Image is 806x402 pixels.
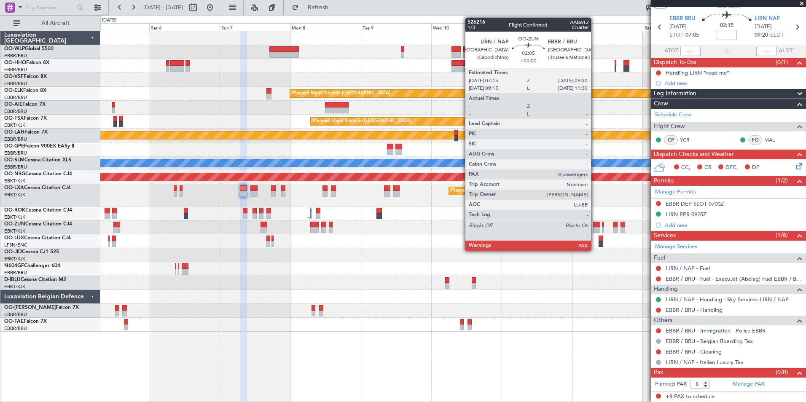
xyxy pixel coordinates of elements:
[361,23,431,31] div: Tue 9
[654,58,696,67] span: Dispatch To-Dos
[776,230,788,239] span: (1/6)
[666,69,729,76] div: Handling LIRN *read me*
[669,31,683,40] span: ETOT
[4,116,47,121] a: OO-FSXFalcon 7X
[4,67,27,73] a: EBBR/BRU
[9,16,91,30] button: All Aircraft
[4,192,25,198] a: EBKT/KJK
[22,20,89,26] span: All Aircraft
[4,263,24,268] span: N604GF
[4,277,66,282] a: D-IBLUCessna Citation M2
[770,31,784,40] span: ELDT
[655,243,697,251] a: Manage Services
[4,116,24,121] span: OO-FSX
[26,1,74,14] input: Trip Number
[4,88,23,93] span: OO-ELK
[666,200,724,207] div: EBBR DEP SLOT 0700Z
[4,130,24,135] span: OO-LAH
[654,316,672,325] span: Others
[776,368,788,377] span: (0/8)
[776,176,788,185] span: (1/2)
[4,228,25,234] a: EBKT/KJK
[4,284,25,290] a: EBKT/KJK
[655,188,696,196] a: Manage Permits
[4,172,25,177] span: OO-NSG
[779,47,793,55] span: ALDT
[666,359,744,366] a: LIRN / NAP - Italian Luxury Tax
[755,23,772,31] span: [DATE]
[654,150,734,159] span: Dispatch Checks and Weather
[78,23,149,31] div: Fri 5
[4,249,59,255] a: OO-JIDCessna CJ1 525
[666,211,707,218] div: LIRN PPR 0925Z
[664,135,678,145] div: CP
[755,15,780,23] span: LIRN NAP
[4,172,72,177] a: OO-NSGCessna Citation CJ4
[643,23,713,31] div: Sat 13
[654,89,696,99] span: Leg Information
[666,327,766,334] a: EBBR / BRU - Immigration - Police EBBR
[102,17,116,24] div: [DATE]
[4,144,24,149] span: OO-GPE
[4,222,72,227] a: OO-ZUNCessna Citation CJ4
[4,214,25,220] a: EBKT/KJK
[4,130,48,135] a: OO-LAHFalcon 7X
[4,305,56,310] span: OO-[PERSON_NAME]
[4,88,46,93] a: OO-ELKFalcon 8X
[4,94,27,101] a: EBBR/BRU
[655,111,692,119] a: Schedule Crew
[654,122,685,131] span: Flight Crew
[666,306,723,314] a: EBBR / BRU - Handling
[4,158,24,163] span: OO-SLM
[292,87,390,100] div: Planned Maint Kortrijk-[GEOGRAPHIC_DATA]
[666,265,710,272] a: LIRN / NAP - Fuel
[654,284,678,294] span: Handling
[451,185,549,197] div: Planned Maint Kortrijk-[GEOGRAPHIC_DATA]
[4,136,27,142] a: EBBR/BRU
[301,5,336,11] span: Refresh
[4,53,27,59] a: EBBR/BRU
[143,4,183,11] span: [DATE] - [DATE]
[4,158,71,163] a: OO-SLMCessna Citation XLS
[572,23,643,31] div: Fri 12
[4,108,27,115] a: EBBR/BRU
[4,325,27,332] a: EBBR/BRU
[654,231,676,241] span: Services
[4,256,25,262] a: EBKT/KJK
[654,253,665,263] span: Fuel
[669,15,695,23] span: EBBR BRU
[4,185,71,190] a: OO-LXACessna Citation CJ4
[4,277,21,282] span: D-IBLU
[666,338,753,345] a: EBBR / BRU - Belgian Boarding Tax
[4,236,24,241] span: OO-LUX
[290,23,360,31] div: Mon 8
[764,136,783,144] a: MAL
[4,208,25,213] span: OO-ROK
[733,380,765,389] a: Manage PAX
[4,270,27,276] a: EBBR/BRU
[681,163,690,172] span: CC,
[4,46,54,51] a: OO-WLPGlobal 5500
[4,150,27,156] a: EBBR/BRU
[666,275,802,282] a: EBBR / BRU - Fuel - ExecuJet (Abelag) Fuel EBBR / BRU
[4,208,72,213] a: OO-ROKCessna Citation CJ4
[4,74,47,79] a: OO-VSFFalcon 8X
[4,164,27,170] a: EBBR/BRU
[4,222,25,227] span: OO-ZUN
[4,185,24,190] span: OO-LXA
[4,102,46,107] a: OO-AIEFalcon 7X
[755,31,768,40] span: 09:20
[4,122,25,129] a: EBKT/KJK
[4,236,71,241] a: OO-LUXCessna Citation CJ4
[220,23,290,31] div: Sun 7
[4,319,24,324] span: OO-FAE
[725,163,738,172] span: DFC,
[4,249,22,255] span: OO-JID
[4,80,27,87] a: EBBR/BRU
[431,23,502,31] div: Wed 10
[776,58,788,67] span: (0/1)
[666,296,789,303] a: LIRN / NAP - Handling - Sky Services LIRN / NAP
[4,60,26,65] span: OO-HHO
[4,60,49,65] a: OO-HHOFalcon 8X
[4,311,27,318] a: EBBR/BRU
